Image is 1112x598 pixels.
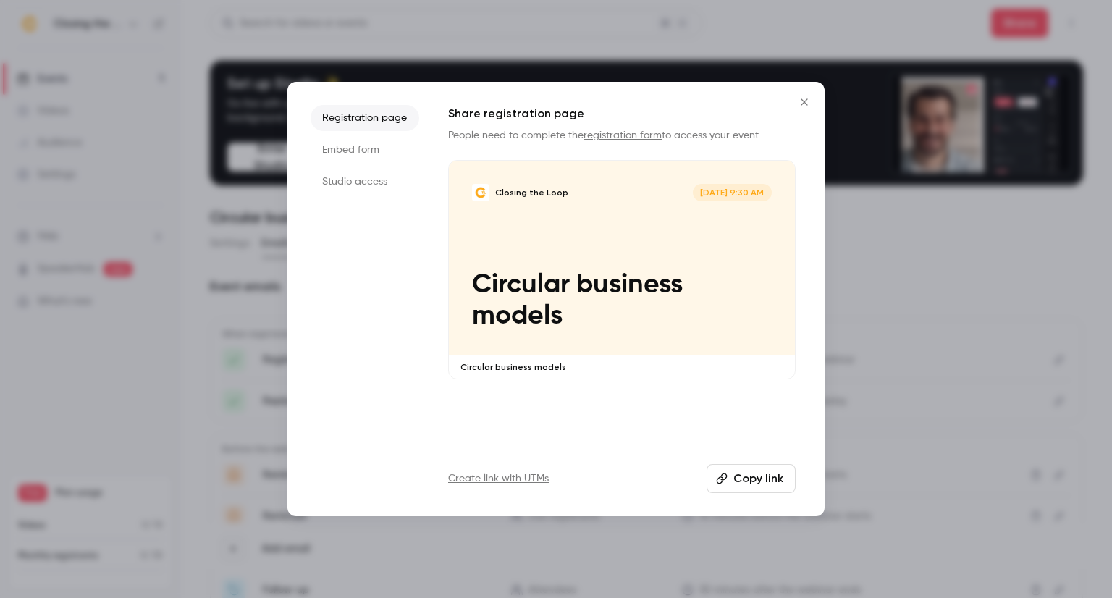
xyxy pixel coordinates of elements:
button: Close [790,88,819,117]
a: Circular business modelsClosing the Loop[DATE] 9:30 AMCircular business modelsCircular business m... [448,160,796,379]
p: People need to complete the to access your event [448,128,796,143]
p: Circular business models [472,269,771,332]
a: registration form [584,130,662,140]
p: Closing the Loop [495,187,568,198]
button: Copy link [707,464,796,493]
li: Embed form [311,137,419,163]
img: Circular business models [472,184,489,201]
a: Create link with UTMs [448,471,549,486]
p: Circular business models [460,361,783,373]
li: Registration page [311,105,419,131]
span: [DATE] 9:30 AM [693,184,772,201]
li: Studio access [311,169,419,195]
h1: Share registration page [448,105,796,122]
